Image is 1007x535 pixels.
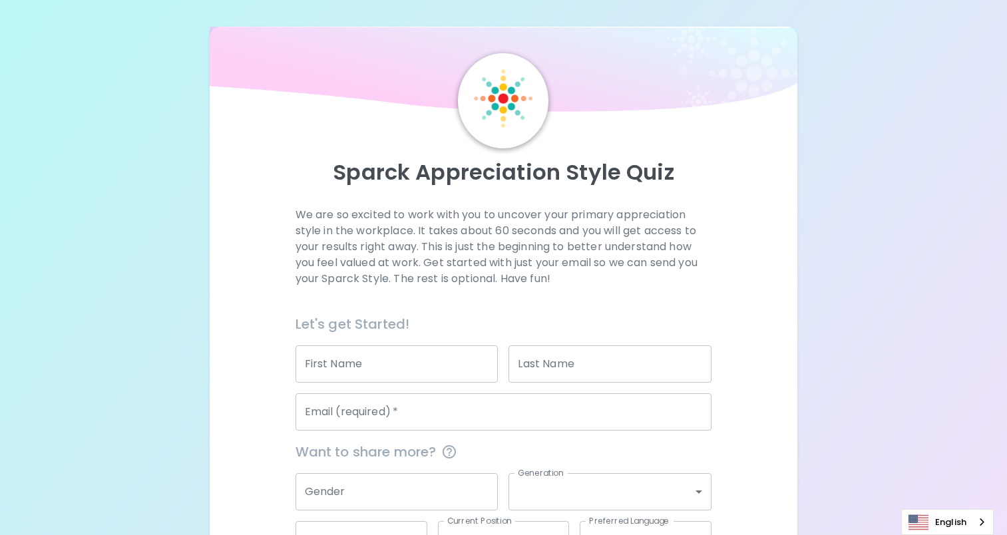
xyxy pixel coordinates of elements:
span: Want to share more? [296,441,712,462]
img: Sparck Logo [474,69,532,128]
aside: Language selected: English [901,509,994,535]
p: Sparck Appreciation Style Quiz [226,159,781,186]
p: We are so excited to work with you to uncover your primary appreciation style in the workplace. I... [296,207,712,287]
div: Language [901,509,994,535]
label: Current Position [447,515,512,526]
img: wave [210,27,797,119]
h6: Let's get Started! [296,313,712,335]
label: Generation [518,467,564,478]
svg: This information is completely confidential and only used for aggregated appreciation studies at ... [441,444,457,460]
a: English [902,510,993,534]
label: Preferred Language [589,515,669,526]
